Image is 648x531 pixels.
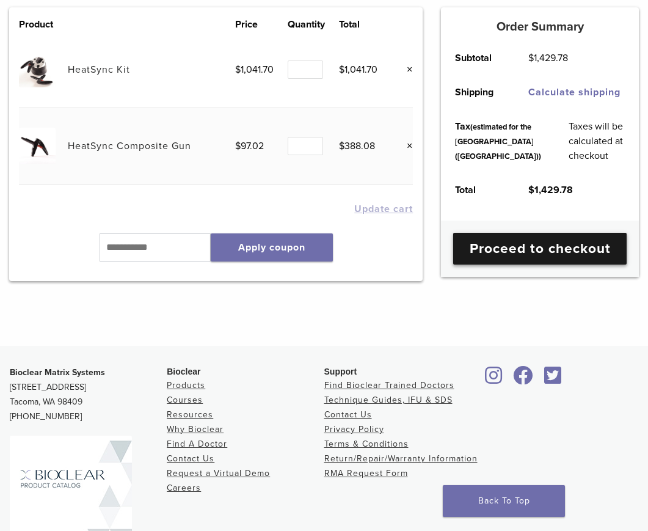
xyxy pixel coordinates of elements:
[481,373,507,386] a: Bioclear
[397,62,413,78] a: Remove this item
[324,439,409,449] a: Terms & Conditions
[235,140,241,152] span: $
[167,468,270,478] a: Request a Virtual Demo
[339,140,344,152] span: $
[68,64,130,76] a: HeatSync Kit
[167,424,224,434] a: Why Bioclear
[528,52,534,64] span: $
[10,367,105,378] strong: Bioclear Matrix Systems
[19,128,55,164] img: HeatSync Composite Gun
[555,109,639,173] td: Taxes will be calculated at checkout
[167,395,203,405] a: Courses
[68,140,191,152] a: HeatSync Composite Gun
[339,17,391,32] th: Total
[455,122,541,161] small: (estimated for the [GEOGRAPHIC_DATA] ([GEOGRAPHIC_DATA]))
[528,184,534,196] span: $
[441,173,514,207] th: Total
[211,233,333,262] button: Apply coupon
[441,20,639,34] h5: Order Summary
[19,51,55,87] img: HeatSync Kit
[167,453,214,464] a: Contact Us
[324,468,408,478] a: RMA Request Form
[441,109,555,173] th: Tax
[19,17,68,32] th: Product
[540,373,566,386] a: Bioclear
[235,64,274,76] bdi: 1,041.70
[10,365,167,424] p: [STREET_ADDRESS] Tacoma, WA 98409 [PHONE_NUMBER]
[324,395,453,405] a: Technique Guides, IFU & SDS
[453,233,627,265] a: Proceed to checkout
[235,140,264,152] bdi: 97.02
[288,17,339,32] th: Quantity
[528,86,621,98] a: Calculate shipping
[339,64,344,76] span: $
[441,41,514,75] th: Subtotal
[324,424,384,434] a: Privacy Policy
[167,439,227,449] a: Find A Doctor
[167,380,205,390] a: Products
[354,204,413,214] button: Update cart
[324,453,478,464] a: Return/Repair/Warranty Information
[528,52,568,64] bdi: 1,429.78
[167,483,201,493] a: Careers
[235,64,241,76] span: $
[339,140,375,152] bdi: 388.08
[324,409,372,420] a: Contact Us
[509,373,537,386] a: Bioclear
[443,485,565,517] a: Back To Top
[397,138,413,154] a: Remove this item
[339,64,377,76] bdi: 1,041.70
[167,409,213,420] a: Resources
[235,17,288,32] th: Price
[441,75,514,109] th: Shipping
[167,367,200,376] span: Bioclear
[528,184,573,196] bdi: 1,429.78
[324,380,454,390] a: Find Bioclear Trained Doctors
[324,367,357,376] span: Support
